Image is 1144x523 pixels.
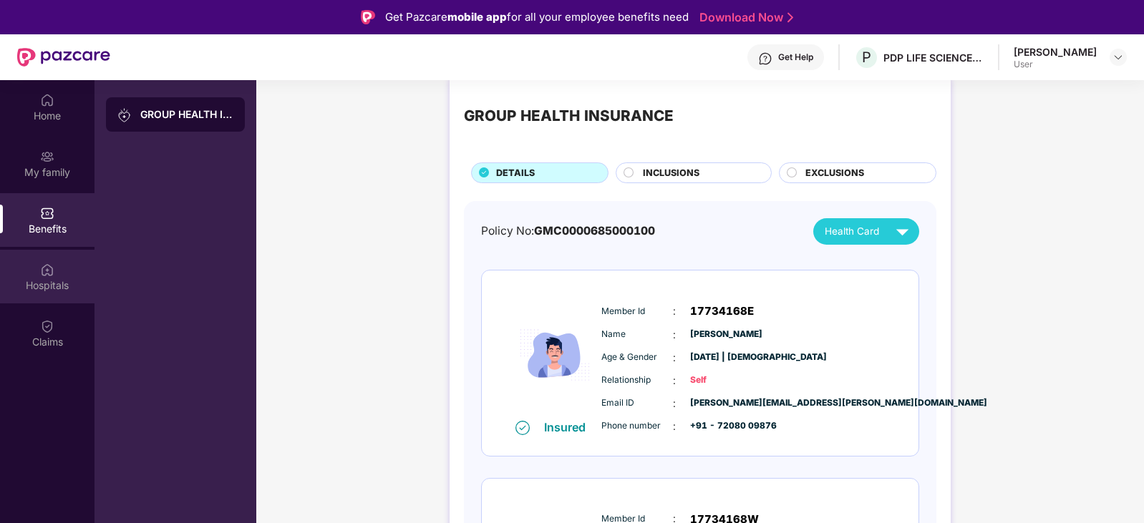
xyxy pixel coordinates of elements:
div: [PERSON_NAME] [1014,45,1097,59]
span: : [673,373,676,388]
span: : [673,350,676,366]
img: svg+xml;base64,PHN2ZyBpZD0iSG9tZSIgeG1sbnM9Imh0dHA6Ly93d3cudzMub3JnLzIwMDAvc3ZnIiB3aWR0aD0iMjAiIG... [40,93,54,107]
span: [PERSON_NAME][EMAIL_ADDRESS][PERSON_NAME][DOMAIN_NAME] [690,396,762,410]
span: Relationship [601,373,673,387]
span: [PERSON_NAME] [690,328,762,341]
span: Phone number [601,419,673,433]
div: Insured [544,420,594,434]
span: Health Card [825,224,879,239]
div: Policy No: [481,223,655,240]
div: GROUP HEALTH INSURANCE [140,107,233,122]
strong: mobile app [447,10,507,24]
a: Download Now [699,10,789,25]
span: Email ID [601,396,673,410]
span: : [673,396,676,411]
div: PDP LIFE SCIENCE LOGISTICS INDIA PRIVATE LIMITED [883,51,984,64]
span: 17734168E [690,303,754,320]
span: : [673,327,676,343]
span: +91 - 72080 09876 [690,419,762,433]
img: svg+xml;base64,PHN2ZyBpZD0iRHJvcGRvd24tMzJ4MzIiIHhtbG5zPSJodHRwOi8vd3d3LnczLm9yZy8yMDAwL3N2ZyIgd2... [1113,52,1124,63]
img: svg+xml;base64,PHN2ZyB4bWxucz0iaHR0cDovL3d3dy53My5vcmcvMjAwMC9zdmciIHdpZHRoPSIxNiIgaGVpZ2h0PSIxNi... [515,421,530,435]
img: svg+xml;base64,PHN2ZyBpZD0iSG9zcGl0YWxzIiB4bWxucz0iaHR0cDovL3d3dy53My5vcmcvMjAwMC9zdmciIHdpZHRoPS... [40,263,54,277]
img: Stroke [787,10,793,25]
span: : [673,303,676,319]
img: svg+xml;base64,PHN2ZyB3aWR0aD0iMjAiIGhlaWdodD0iMjAiIHZpZXdCb3g9IjAgMCAyMCAyMCIgZmlsbD0ibm9uZSIgeG... [40,150,54,164]
span: Self [690,373,762,387]
span: : [673,419,676,434]
img: Logo [361,10,375,24]
img: svg+xml;base64,PHN2ZyB3aWR0aD0iMjAiIGhlaWdodD0iMjAiIHZpZXdCb3g9IjAgMCAyMCAyMCIgZmlsbD0ibm9uZSIgeG... [117,108,132,122]
span: Member Id [601,305,673,318]
img: svg+xml;base64,PHN2ZyBpZD0iQmVuZWZpdHMiIHhtbG5zPSJodHRwOi8vd3d3LnczLm9yZy8yMDAwL3N2ZyIgd2lkdGg9Ij... [40,206,54,220]
div: GROUP HEALTH INSURANCE [464,104,674,127]
span: INCLUSIONS [643,166,699,180]
div: User [1014,59,1097,70]
span: Name [601,328,673,341]
span: DETAILS [496,166,535,180]
img: icon [512,290,598,419]
span: GMC0000685000100 [534,224,655,238]
span: Age & Gender [601,351,673,364]
span: EXCLUSIONS [805,166,864,180]
div: Get Help [778,52,813,63]
img: svg+xml;base64,PHN2ZyBpZD0iQ2xhaW0iIHhtbG5zPSJodHRwOi8vd3d3LnczLm9yZy8yMDAwL3N2ZyIgd2lkdGg9IjIwIi... [40,319,54,333]
img: svg+xml;base64,PHN2ZyBpZD0iSGVscC0zMngzMiIgeG1sbnM9Imh0dHA6Ly93d3cudzMub3JnLzIwMDAvc3ZnIiB3aWR0aD... [758,52,772,66]
span: [DATE] | [DEMOGRAPHIC_DATA] [690,351,762,364]
div: Get Pazcare for all your employee benefits need [385,9,689,26]
button: Health Card [813,218,919,245]
img: svg+xml;base64,PHN2ZyB4bWxucz0iaHR0cDovL3d3dy53My5vcmcvMjAwMC9zdmciIHZpZXdCb3g9IjAgMCAyNCAyNCIgd2... [890,219,915,244]
img: New Pazcare Logo [17,48,110,67]
span: P [862,49,871,66]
